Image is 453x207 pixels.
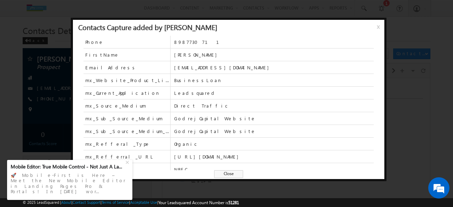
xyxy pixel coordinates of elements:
span: mx_Refferal_Type [84,138,170,150]
span: mx_Sub_Source_Medium_1 [84,125,170,137]
span: mx_Sub_Source_Medium_1 [85,128,170,134]
span: Time [122,5,132,16]
span: System [139,73,154,79]
em: Start Chat [96,159,128,169]
a: Terms of Service [102,200,129,205]
a: Acceptable Use [130,200,157,205]
span: 02:51 PM [29,74,50,81]
div: Mobile Editor: True Mobile Control - Not Just A La... [11,163,125,170]
div: Today [14,28,37,34]
span: [DATE] [29,92,45,98]
div: Minimize live chat window [116,4,133,21]
span: mx_Source_Medium [84,99,170,112]
span: 02:51 PM [29,49,50,55]
span: Activity Type [14,5,39,16]
a: Contact Support [73,200,101,205]
span: mx_Website_Product_List [85,77,170,84]
span: mx_Sub_Source_Medium [84,112,170,125]
textarea: Type your message and hit 'Enter' [9,65,129,154]
img: d_60004797649_company_0_60004797649 [12,37,30,46]
span: [DATE] [29,41,45,47]
span: Close [214,170,243,178]
span: [PERSON_NAME] [174,52,374,58]
span: Your Leadsquared Account Number is [158,200,239,205]
span: Contacts Owner changed from to by through . [53,66,174,85]
span: FirstName [85,52,119,58]
span: System [139,47,154,53]
span: EmailAddress [84,61,170,74]
span: [URL][DOMAIN_NAME] [174,154,374,160]
span: Direct Traffic [174,103,374,109]
span: BusinessLoan [174,77,374,84]
span: mx_Current_Application [84,87,170,99]
span: mx_Current_Application [85,90,160,96]
span: mx_Refferal_Type [85,141,150,147]
span: System [112,73,128,79]
span: System [69,47,85,53]
span: details [120,92,153,98]
span: 02:51 PM [29,100,50,106]
span: Automation [57,53,91,59]
span: Contacts Owner changed from to by through . [53,41,174,59]
span: Contacts Capture: [53,92,114,98]
div: All Selected [44,8,65,14]
div: All Selected [42,6,122,16]
span: [PERSON_NAME] [69,73,105,79]
span: mx_Refferral_URL [84,150,170,163]
span: © 2025 LeadSquared | | | | | [23,199,239,206]
span: Phone [85,39,104,45]
div: . [53,92,176,98]
span: mx_Refferral_URL [85,154,154,160]
div: Chat with us now [37,37,119,46]
span: 51281 [228,200,239,205]
div: Contacts Capture added by [PERSON_NAME] [78,24,217,30]
span: Leadsquared [174,90,374,96]
span: GodrejCapitalWebsite [174,128,374,134]
div: + [124,157,132,166]
span: Phone [84,36,170,48]
a: About [61,200,71,205]
span: NBFC [174,166,374,173]
span: mx_Sub_Source_Medium [85,115,163,122]
span: EmailAddress [85,64,137,71]
span: [DATE] [29,66,45,73]
span: mx_Source_Medium [85,103,146,109]
div: 🚀 Mobile-First is Here – Meet the New Mobile Editor in Landing Pages Pro & Portals! In [DATE] wor... [11,170,129,196]
span: Organic [174,141,374,147]
span: mx_Website_Product_List [84,74,170,86]
span: [PERSON_NAME] [92,47,128,53]
span: x [377,23,383,36]
div: All Time [138,8,152,14]
span: Automation [57,79,91,85]
span: 8987730711 [174,39,374,45]
span: GodrejCapitalWebsite [174,115,374,122]
span: [EMAIL_ADDRESS][DOMAIN_NAME] [174,64,374,71]
span: FirstName [84,48,170,61]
